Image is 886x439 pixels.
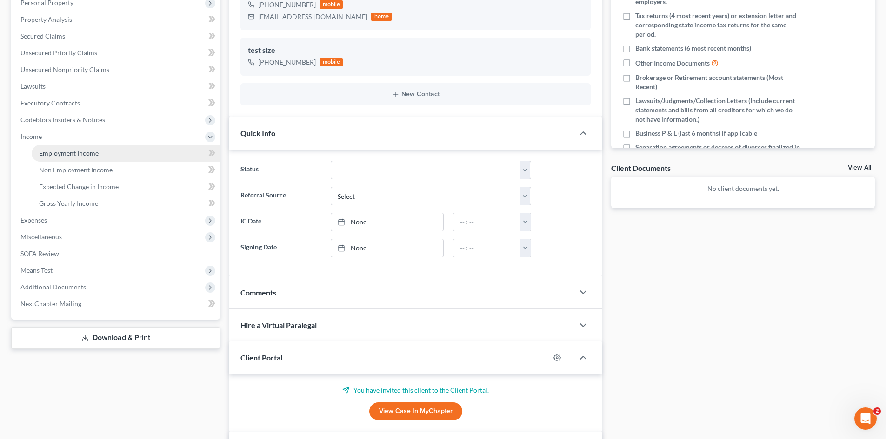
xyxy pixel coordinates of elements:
[32,195,220,212] a: Gross Yearly Income
[635,44,751,53] span: Bank statements (6 most recent months)
[20,249,59,257] span: SOFA Review
[32,145,220,162] a: Employment Income
[320,58,343,66] div: mobile
[240,321,317,329] span: Hire a Virtual Paralegal
[611,163,671,173] div: Client Documents
[854,407,877,430] iframe: Intercom live chat
[873,407,881,415] span: 2
[20,49,97,57] span: Unsecured Priority Claims
[13,45,220,61] a: Unsecured Priority Claims
[635,73,801,92] span: Brokerage or Retirement account statements (Most Recent)
[39,166,113,174] span: Non Employment Income
[236,187,326,205] label: Referral Source
[258,58,316,67] div: [PHONE_NUMBER]
[236,161,326,179] label: Status
[240,288,276,297] span: Comments
[32,162,220,178] a: Non Employment Income
[13,78,220,95] a: Lawsuits
[13,28,220,45] a: Secured Claims
[39,149,99,157] span: Employment Income
[20,99,80,107] span: Executory Contracts
[39,199,98,207] span: Gross Yearly Income
[20,300,81,308] span: NextChapter Mailing
[331,239,443,257] a: None
[331,213,443,231] a: None
[20,66,109,73] span: Unsecured Nonpriority Claims
[248,45,583,56] div: test size
[635,143,801,161] span: Separation agreements or decrees of divorces finalized in the past 2 years
[236,239,326,257] label: Signing Date
[619,184,867,193] p: No client documents yet.
[20,216,47,224] span: Expenses
[13,11,220,28] a: Property Analysis
[369,402,462,421] a: View Case in MyChapter
[240,353,282,362] span: Client Portal
[13,61,220,78] a: Unsecured Nonpriority Claims
[371,13,392,21] div: home
[20,32,65,40] span: Secured Claims
[39,183,119,190] span: Expected Change in Income
[13,245,220,262] a: SOFA Review
[11,327,220,349] a: Download & Print
[20,116,105,124] span: Codebtors Insiders & Notices
[20,82,46,90] span: Lawsuits
[240,386,591,395] p: You have invited this client to the Client Portal.
[20,132,42,140] span: Income
[240,129,275,138] span: Quick Info
[635,129,757,138] span: Business P & L (last 6 months) if applicable
[20,266,53,274] span: Means Test
[20,233,62,241] span: Miscellaneous
[635,59,710,68] span: Other Income Documents
[635,11,801,39] span: Tax returns (4 most recent years) or extension letter and corresponding state income tax returns ...
[320,0,343,9] div: mobile
[848,164,871,171] a: View All
[13,295,220,312] a: NextChapter Mailing
[236,213,326,231] label: IC Date
[453,213,520,231] input: -- : --
[248,91,583,98] button: New Contact
[258,12,367,21] div: [EMAIL_ADDRESS][DOMAIN_NAME]
[635,96,801,124] span: Lawsuits/Judgments/Collection Letters (Include current statements and bills from all creditors fo...
[453,239,520,257] input: -- : --
[13,95,220,111] a: Executory Contracts
[20,283,86,291] span: Additional Documents
[32,178,220,195] a: Expected Change in Income
[20,15,72,23] span: Property Analysis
